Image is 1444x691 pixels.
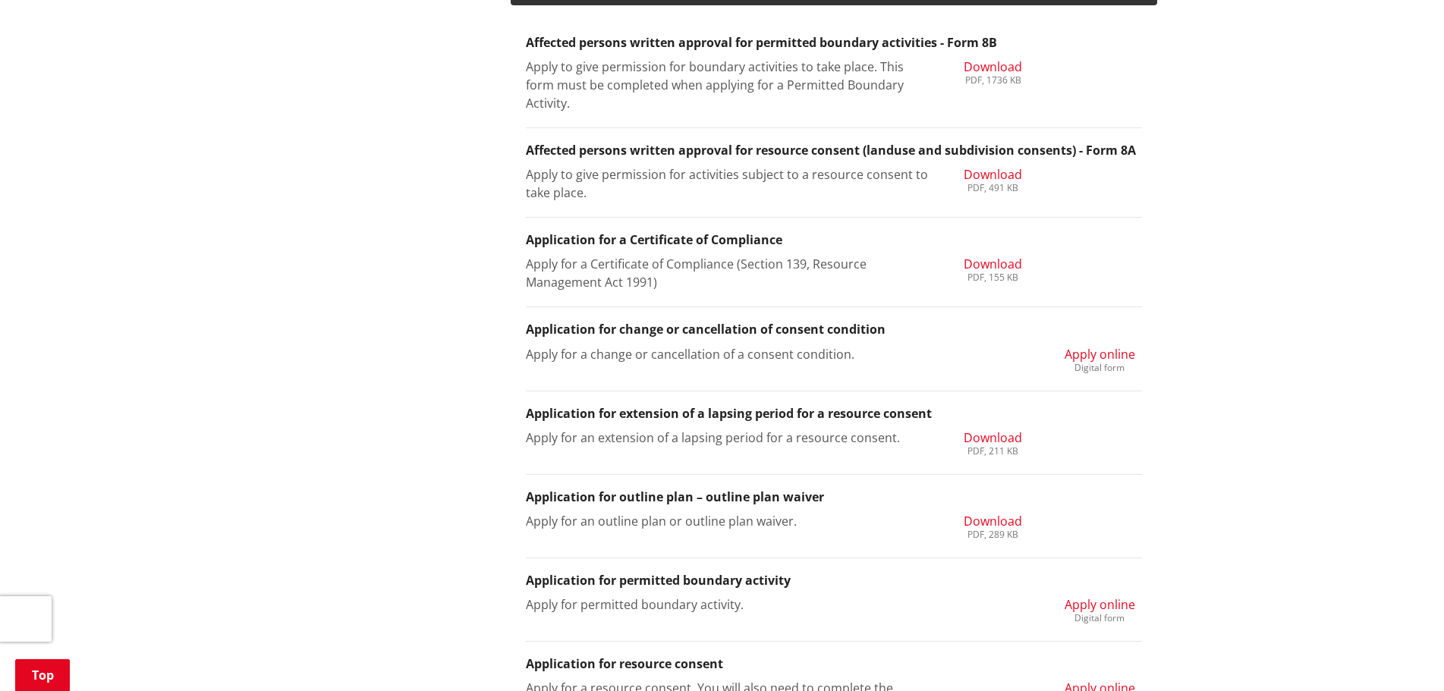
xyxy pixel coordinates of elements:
[1065,345,1135,372] a: Apply online Digital form
[964,76,1022,85] div: PDF, 1736 KB
[526,490,1142,504] h3: Application for outline plan – outline plan waiver
[964,530,1022,539] div: PDF, 289 KB
[1065,614,1135,623] div: Digital form
[526,36,1142,50] h3: Affected persons written approval for permitted boundary activities - Form 8B
[964,255,1022,282] a: Download PDF, 155 KB
[526,255,929,291] p: Apply for a Certificate of Compliance (Section 139, Resource Management Act 1991)
[964,429,1022,456] a: Download PDF, 211 KB
[964,513,1022,529] span: Download
[526,322,1142,337] h3: Application for change or cancellation of consent condition
[1065,596,1135,613] span: Apply online
[1065,595,1135,623] a: Apply online Digital form
[526,407,1142,421] h3: Application for extension of a lapsing period for a resource consent
[526,165,929,202] p: Apply to give permission for activities subject to a resource consent to take place.
[964,58,1022,85] a: Download PDF, 1736 KB
[526,512,929,530] p: Apply for an outline plan or outline plan waiver.
[964,165,1022,193] a: Download PDF, 491 KB
[15,659,70,691] a: Top
[964,256,1022,272] span: Download
[964,184,1022,193] div: PDF, 491 KB
[1065,346,1135,363] span: Apply online
[964,166,1022,183] span: Download
[526,58,929,112] p: Apply to give permission for boundary activities to take place. This form must be completed when ...
[526,657,1142,671] h3: Application for resource consent
[964,447,1022,456] div: PDF, 211 KB
[526,573,1142,588] h3: Application for permitted boundary activity
[964,429,1022,446] span: Download
[526,595,929,614] p: Apply for permitted boundary activity.
[526,345,929,363] p: Apply for a change or cancellation of a consent condition.
[526,429,929,447] p: Apply for an extension of a lapsing period for a resource consent.
[526,233,1142,247] h3: Application for a Certificate of Compliance
[526,143,1142,158] h3: Affected persons written approval for resource consent (landuse and subdivision consents) - Form 8A
[1065,363,1135,372] div: Digital form
[964,273,1022,282] div: PDF, 155 KB
[964,512,1022,539] a: Download PDF, 289 KB
[964,58,1022,75] span: Download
